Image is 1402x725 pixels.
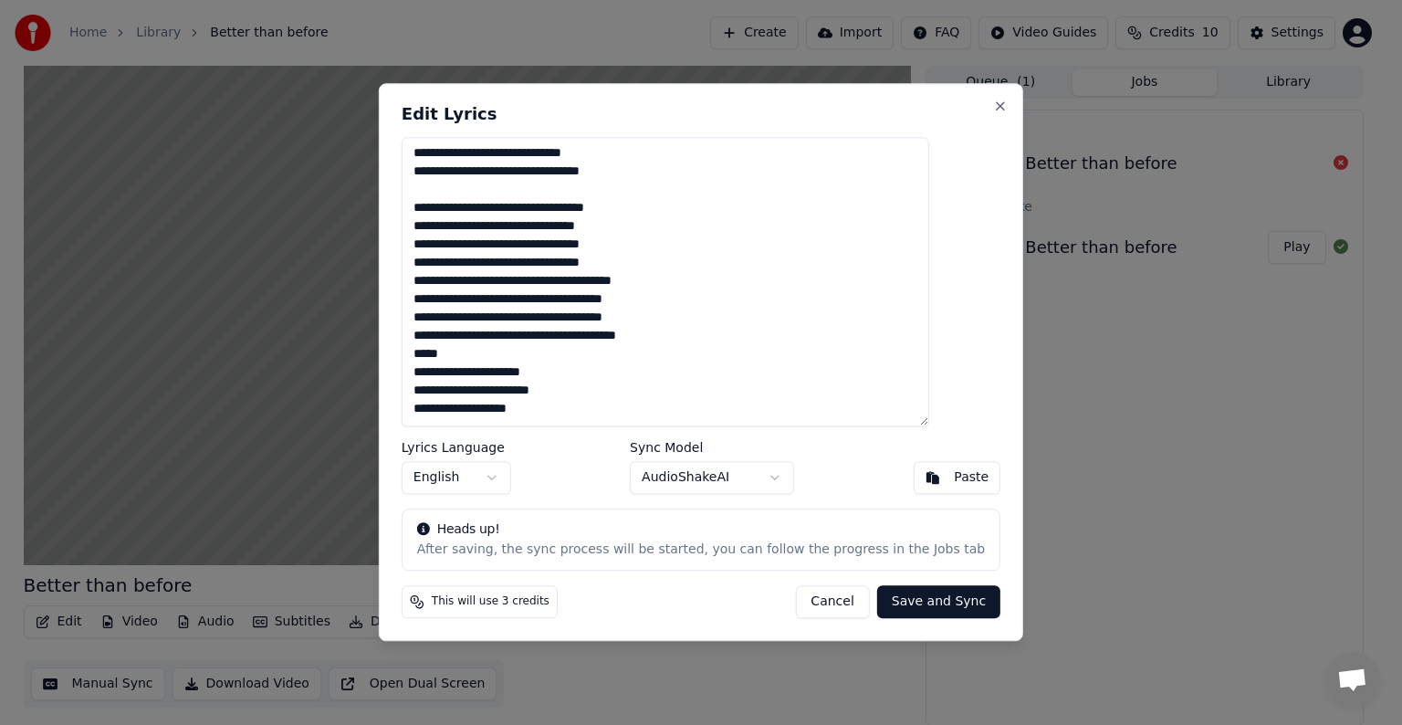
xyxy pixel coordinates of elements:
span: This will use 3 credits [432,595,549,610]
div: Paste [954,469,989,488]
h2: Edit Lyrics [402,106,1000,122]
button: Cancel [795,586,869,619]
button: Save and Sync [877,586,1000,619]
label: Sync Model [630,442,794,455]
label: Lyrics Language [402,442,511,455]
div: Heads up! [417,521,985,540]
div: After saving, the sync process will be started, you can follow the progress in the Jobs tab [417,541,985,560]
button: Paste [913,462,1000,495]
